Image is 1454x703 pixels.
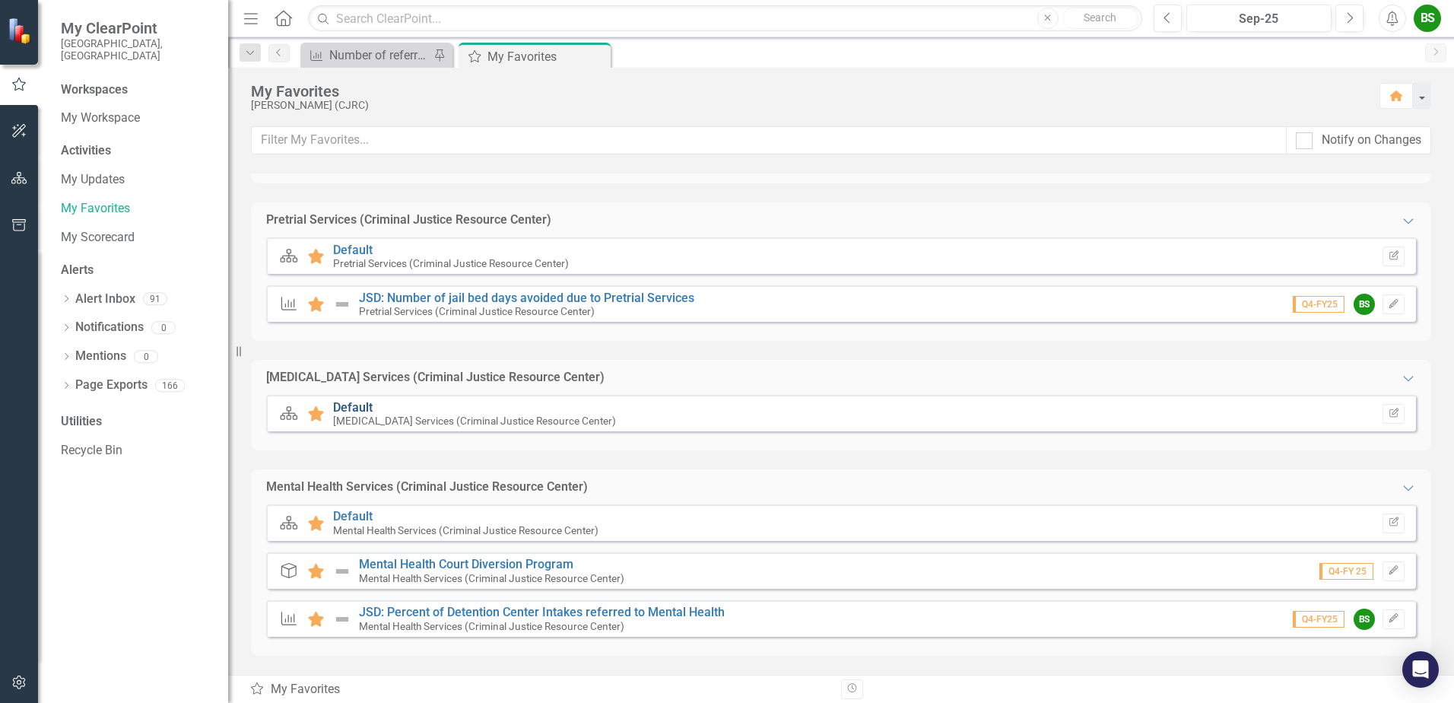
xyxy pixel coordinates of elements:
div: Notify on Changes [1322,132,1421,149]
button: Sep-25 [1186,5,1332,32]
img: Not Defined [333,562,351,581]
small: Mental Health Services (Criminal Justice Resource Center) [359,572,624,584]
div: Mental Health Services (Criminal Justice Resource Center) [266,479,588,496]
small: Mental Health Services (Criminal Justice Resource Center) [359,620,624,632]
a: Alert Inbox [75,291,135,308]
img: Not Defined [333,610,351,628]
a: Default [333,243,373,257]
div: Number of referrals for services STARR [329,46,430,65]
small: Mental Health Services (Criminal Justice Resource Center) [333,524,598,536]
div: 0 [151,321,176,334]
div: My Favorites [487,47,607,66]
a: Mentions [75,348,126,365]
div: BS [1354,294,1375,315]
input: Search ClearPoint... [308,5,1142,32]
a: My Scorecard [61,229,213,247]
a: Page Exports [75,377,148,394]
div: Sep-25 [1192,10,1326,28]
small: [MEDICAL_DATA] Services (Criminal Justice Resource Center) [333,415,616,427]
div: 0 [134,350,158,363]
img: ClearPoint Strategy [8,17,34,44]
span: Q4-FY25 [1293,611,1344,628]
span: Q4-FY25 [1293,296,1344,313]
a: Recycle Bin [61,442,213,460]
div: Workspaces [61,81,128,99]
small: Pretrial Services (Criminal Justice Resource Center) [333,257,569,269]
span: My ClearPoint [61,19,213,37]
div: BS [1354,609,1375,630]
span: Q4-FY 25 [1319,563,1373,580]
span: Search [1084,11,1116,24]
a: Default [333,400,373,415]
a: JSD: Number of jail bed days avoided due to Pretrial Services [359,291,694,305]
a: My Updates [61,171,213,189]
div: Activities [61,142,213,160]
a: JSD: Percent of Detention Center Intakes referred to Mental Health [359,605,725,619]
div: Alerts [61,262,213,279]
small: [GEOGRAPHIC_DATA], [GEOGRAPHIC_DATA] [61,37,213,62]
a: My Workspace [61,110,213,127]
a: Number of referrals for services STARR [304,46,430,65]
div: My Favorites [251,83,1364,100]
div: 166 [155,379,185,392]
a: Default [333,509,373,523]
img: Not Defined [333,295,351,313]
a: Notifications [75,319,144,336]
div: [PERSON_NAME] (CJRC) [251,100,1364,111]
div: My Favorites [249,681,830,698]
small: Pretrial Services (Criminal Justice Resource Center) [359,305,595,317]
div: 91 [143,293,167,306]
input: Filter My Favorites... [251,126,1287,154]
div: Pretrial Services (Criminal Justice Resource Center) [266,212,551,229]
a: My Favorites [61,200,213,218]
a: Mental Health Court Diversion Program [359,557,573,571]
div: Utilities [61,413,213,431]
button: BS [1414,5,1441,32]
button: Search [1062,8,1138,29]
div: [MEDICAL_DATA] Services (Criminal Justice Resource Center) [266,369,605,386]
div: Open Intercom Messenger [1402,651,1439,688]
